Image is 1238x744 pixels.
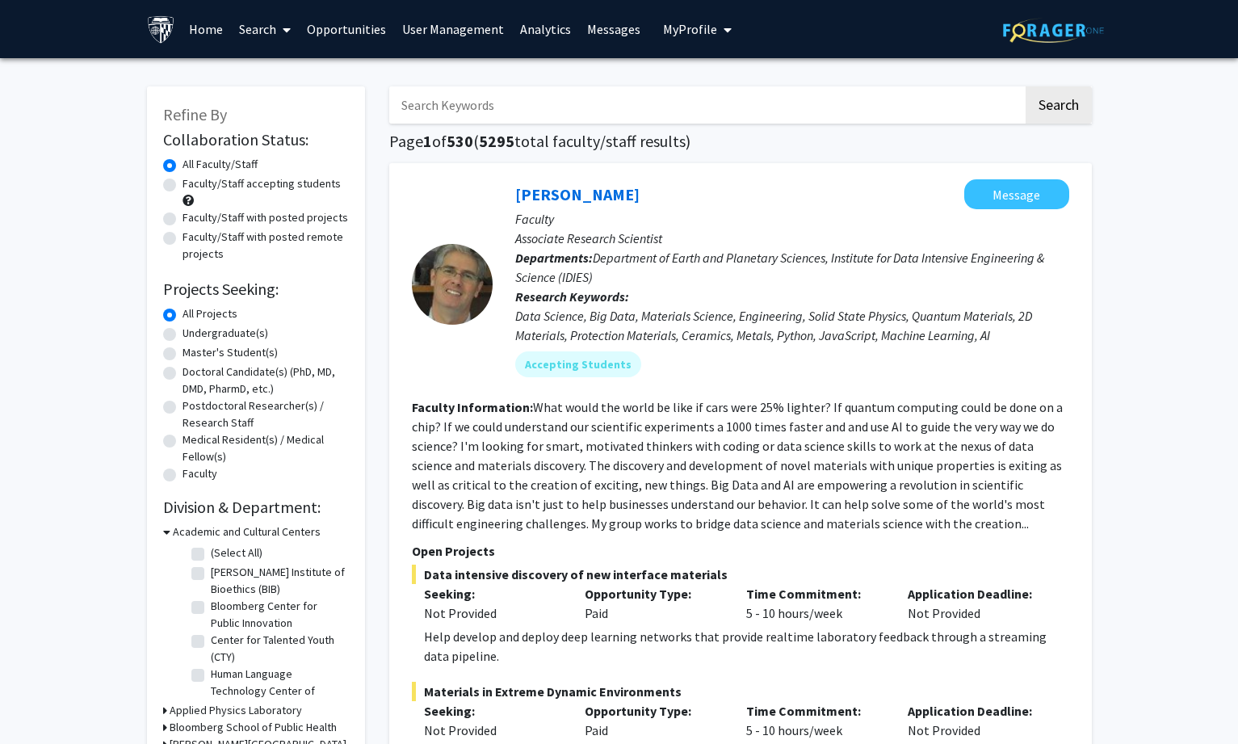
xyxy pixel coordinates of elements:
[211,632,345,666] label: Center for Talented Youth (CTY)
[1003,18,1104,43] img: ForagerOne Logo
[147,15,175,44] img: Johns Hopkins University Logo
[423,131,432,151] span: 1
[211,666,345,717] label: Human Language Technology Center of Excellence (HLTCOE)
[163,280,349,299] h2: Projects Seeking:
[424,721,561,740] div: Not Provided
[479,131,514,151] span: 5295
[163,104,227,124] span: Refine By
[585,701,722,721] p: Opportunity Type:
[734,701,896,740] div: 5 - 10 hours/week
[412,682,1069,701] span: Materials in Extreme Dynamic Environments
[183,397,349,431] label: Postdoctoral Researcher(s) / Research Staff
[896,584,1057,623] div: Not Provided
[183,305,237,322] label: All Projects
[211,598,345,632] label: Bloomberg Center for Public Innovation
[515,209,1069,229] p: Faculty
[299,1,394,57] a: Opportunities
[211,564,345,598] label: [PERSON_NAME] Institute of Bioethics (BIB)
[424,627,1069,666] div: Help develop and deploy deep learning networks that provide realtime laboratory feedback through ...
[394,1,512,57] a: User Management
[746,701,883,721] p: Time Commitment:
[389,132,1092,151] h1: Page of ( total faculty/staff results)
[170,702,302,719] h3: Applied Physics Laboratory
[389,86,1023,124] input: Search Keywords
[12,671,69,732] iframe: Chat
[585,584,722,603] p: Opportunity Type:
[515,250,593,266] b: Departments:
[1026,86,1092,124] button: Search
[183,325,268,342] label: Undergraduate(s)
[515,250,1044,285] span: Department of Earth and Planetary Sciences, Institute for Data Intensive Engineering & Science (I...
[231,1,299,57] a: Search
[183,431,349,465] label: Medical Resident(s) / Medical Fellow(s)
[424,603,561,623] div: Not Provided
[746,584,883,603] p: Time Commitment:
[183,175,341,192] label: Faculty/Staff accepting students
[412,399,1063,532] fg-read-more: What would the world be like if cars were 25% lighter? If quantum computing could be done on a ch...
[573,584,734,623] div: Paid
[896,701,1057,740] div: Not Provided
[211,544,262,561] label: (Select All)
[573,701,734,740] div: Paid
[424,584,561,603] p: Seeking:
[183,229,349,263] label: Faculty/Staff with posted remote projects
[183,364,349,397] label: Doctoral Candidate(s) (PhD, MD, DMD, PharmD, etc.)
[181,1,231,57] a: Home
[163,498,349,517] h2: Division & Department:
[424,701,561,721] p: Seeking:
[183,156,258,173] label: All Faculty/Staff
[515,229,1069,248] p: Associate Research Scientist
[579,1,648,57] a: Messages
[964,179,1069,209] button: Message David Elbert
[163,130,349,149] h2: Collaboration Status:
[412,565,1069,584] span: Data intensive discovery of new interface materials
[515,306,1069,345] div: Data Science, Big Data, Materials Science, Engineering, Solid State Physics, Quantum Materials, 2...
[173,523,321,540] h3: Academic and Cultural Centers
[412,541,1069,561] p: Open Projects
[183,209,348,226] label: Faculty/Staff with posted projects
[412,399,533,415] b: Faculty Information:
[734,584,896,623] div: 5 - 10 hours/week
[515,351,641,377] mat-chip: Accepting Students
[512,1,579,57] a: Analytics
[170,719,337,736] h3: Bloomberg School of Public Health
[515,288,629,305] b: Research Keywords:
[515,184,640,204] a: [PERSON_NAME]
[908,701,1045,721] p: Application Deadline:
[908,584,1045,603] p: Application Deadline:
[447,131,473,151] span: 530
[183,465,217,482] label: Faculty
[663,21,717,37] span: My Profile
[183,344,278,361] label: Master's Student(s)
